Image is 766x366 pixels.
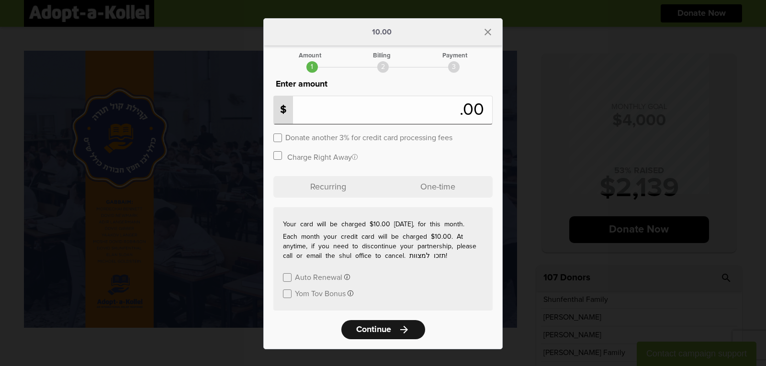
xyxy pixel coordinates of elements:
[295,288,346,298] label: Yom Tov Bonus
[442,53,467,59] div: Payment
[295,272,350,281] button: Auto Renewal
[287,152,358,161] label: Charge Right Away
[274,96,293,124] p: $
[295,288,353,298] button: Yom Tov Bonus
[283,232,483,261] p: Each month your credit card will be charged $10.00. At anytime, if you need to discontinue your p...
[295,272,342,281] label: Auto Renewal
[377,61,389,73] div: 2
[482,26,494,38] i: close
[372,28,392,36] p: 10.00
[356,325,391,334] span: Continue
[448,61,460,73] div: 3
[299,53,321,59] div: Amount
[398,324,410,335] i: arrow_forward
[273,78,493,91] p: Enter amount
[373,53,391,59] div: Billing
[283,220,483,229] p: Your card will be charged $10.00 [DATE], for this month.
[306,61,318,73] div: 1
[273,176,383,198] p: Recurring
[341,320,425,339] a: Continuearrow_forward
[285,133,452,142] label: Donate another 3% for credit card processing fees
[460,101,489,119] span: .00
[383,176,493,198] p: One-time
